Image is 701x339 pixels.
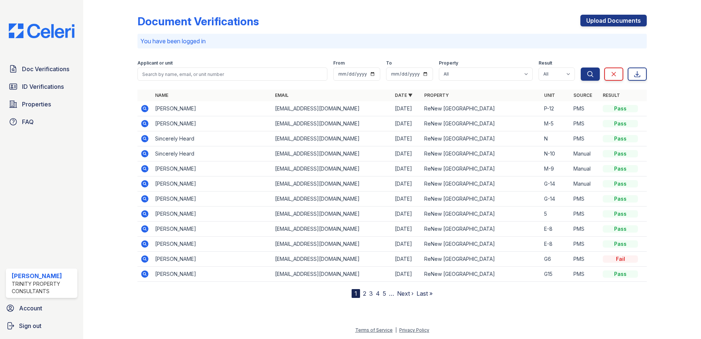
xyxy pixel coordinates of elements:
div: [PERSON_NAME] [12,271,74,280]
a: Name [155,92,168,98]
td: Sincerely Heard [152,131,272,146]
span: Account [19,304,42,313]
td: PMS [570,131,600,146]
div: Pass [603,150,638,157]
td: [DATE] [392,131,421,146]
td: G-14 [541,176,570,192]
div: Pass [603,135,638,142]
a: Privacy Policy [399,327,429,333]
td: [DATE] [392,252,421,267]
a: 5 [383,290,386,297]
td: ReNew [GEOGRAPHIC_DATA] [421,267,541,282]
a: 2 [363,290,366,297]
td: [EMAIL_ADDRESS][DOMAIN_NAME] [272,267,392,282]
td: E-8 [541,222,570,237]
td: [PERSON_NAME] [152,207,272,222]
a: Terms of Service [355,327,393,333]
td: [EMAIL_ADDRESS][DOMAIN_NAME] [272,176,392,192]
label: Property [439,60,458,66]
td: ReNew [GEOGRAPHIC_DATA] [421,101,541,116]
div: Pass [603,225,638,233]
span: Doc Verifications [22,65,69,73]
a: Sign out [3,318,80,333]
div: Pass [603,165,638,172]
td: M-5 [541,116,570,131]
td: PMS [570,116,600,131]
div: Pass [603,210,638,218]
a: Unit [544,92,555,98]
div: Pass [603,270,638,278]
td: [PERSON_NAME] [152,252,272,267]
span: ID Verifications [22,82,64,91]
td: 5 [541,207,570,222]
td: [EMAIL_ADDRESS][DOMAIN_NAME] [272,101,392,116]
a: Properties [6,97,77,112]
div: | [395,327,397,333]
label: To [386,60,392,66]
label: Result [539,60,552,66]
td: [DATE] [392,176,421,192]
td: [PERSON_NAME] [152,222,272,237]
td: [PERSON_NAME] [152,116,272,131]
td: [DATE] [392,192,421,207]
td: [EMAIL_ADDRESS][DOMAIN_NAME] [272,252,392,267]
td: PMS [570,192,600,207]
td: [PERSON_NAME] [152,192,272,207]
td: Manual [570,161,600,176]
div: Trinity Property Consultants [12,280,74,295]
td: G15 [541,267,570,282]
td: ReNew [GEOGRAPHIC_DATA] [421,116,541,131]
div: Pass [603,240,638,248]
td: [DATE] [392,222,421,237]
span: … [389,289,394,298]
td: PMS [570,237,600,252]
td: [DATE] [392,116,421,131]
input: Search by name, email, or unit number [137,68,327,81]
td: [DATE] [392,101,421,116]
td: [PERSON_NAME] [152,161,272,176]
td: N-10 [541,146,570,161]
a: Property [424,92,449,98]
div: Pass [603,195,638,203]
td: N [541,131,570,146]
p: You have been logged in [140,37,644,45]
a: Upload Documents [580,15,647,26]
td: [EMAIL_ADDRESS][DOMAIN_NAME] [272,222,392,237]
a: Account [3,301,80,316]
td: G-14 [541,192,570,207]
td: G6 [541,252,570,267]
td: P-12 [541,101,570,116]
td: [DATE] [392,207,421,222]
a: Email [275,92,289,98]
div: Document Verifications [137,15,259,28]
img: CE_Logo_Blue-a8612792a0a2168367f1c8372b55b34899dd931a85d93a1a3d3e32e68fde9ad4.png [3,23,80,38]
a: Next › [397,290,414,297]
a: Last » [416,290,433,297]
a: Result [603,92,620,98]
td: [PERSON_NAME] [152,267,272,282]
div: Fail [603,255,638,263]
td: [EMAIL_ADDRESS][DOMAIN_NAME] [272,146,392,161]
a: 3 [369,290,373,297]
td: [EMAIL_ADDRESS][DOMAIN_NAME] [272,192,392,207]
td: ReNew [GEOGRAPHIC_DATA] [421,192,541,207]
div: Pass [603,105,638,112]
td: ReNew [GEOGRAPHIC_DATA] [421,131,541,146]
td: [EMAIL_ADDRESS][DOMAIN_NAME] [272,207,392,222]
td: [EMAIL_ADDRESS][DOMAIN_NAME] [272,237,392,252]
td: [EMAIL_ADDRESS][DOMAIN_NAME] [272,131,392,146]
span: FAQ [22,117,34,126]
td: Sincerely Heard [152,146,272,161]
a: Doc Verifications [6,62,77,76]
a: Date ▼ [395,92,412,98]
div: Pass [603,120,638,127]
a: Source [573,92,592,98]
td: ReNew [GEOGRAPHIC_DATA] [421,237,541,252]
td: E-8 [541,237,570,252]
td: Manual [570,176,600,192]
td: [DATE] [392,146,421,161]
td: ReNew [GEOGRAPHIC_DATA] [421,207,541,222]
td: PMS [570,252,600,267]
div: 1 [352,289,360,298]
